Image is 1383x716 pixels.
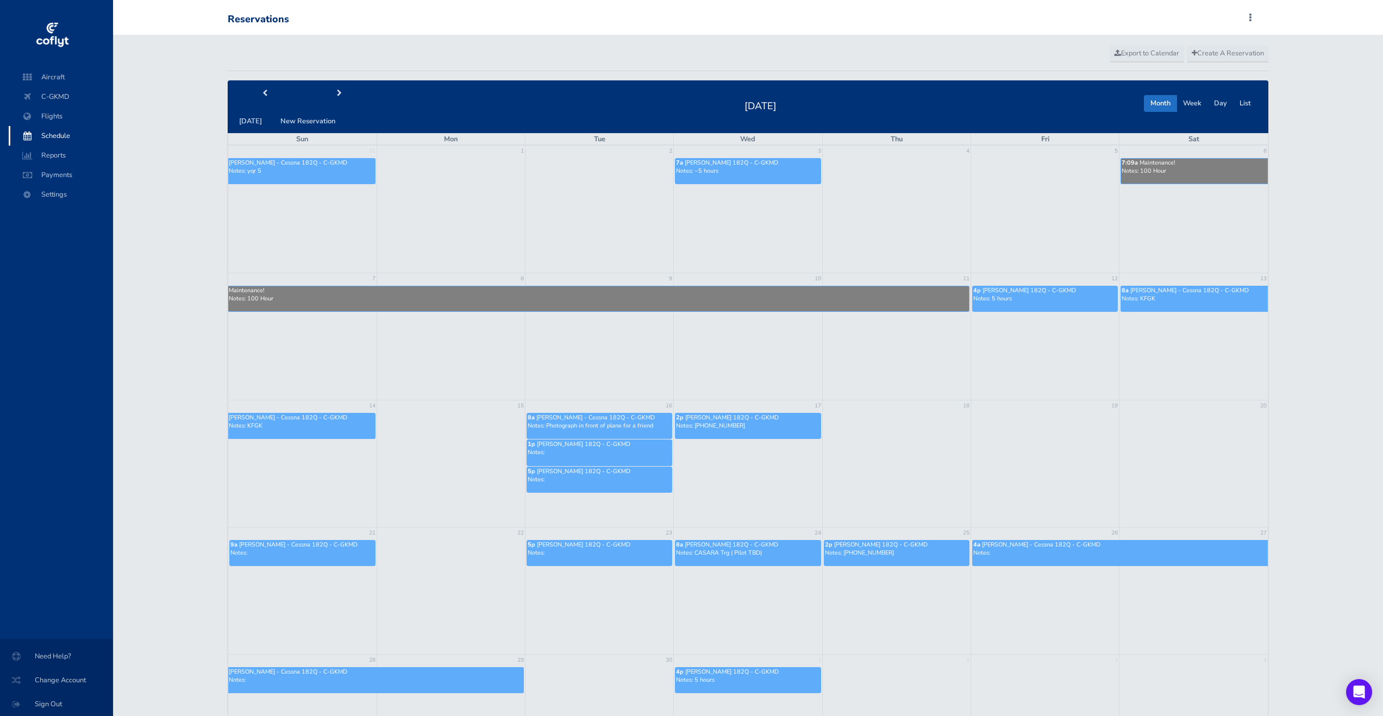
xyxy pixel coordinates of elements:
[528,422,671,430] p: Notes: Photograph in front of plane for a friend
[1041,134,1049,144] span: Fri
[825,549,968,557] p: Notes: [PHONE_NUMBER]
[1262,655,1268,665] a: 4
[536,413,655,422] span: [PERSON_NAME] - Cessna 182Q - C-GKMD
[229,294,968,303] p: Notes: 100 Hour
[1192,48,1264,58] span: Create A Reservation
[520,146,525,156] a: 1
[1110,400,1119,411] a: 19
[516,655,525,665] a: 29
[520,273,525,284] a: 8
[973,549,1267,557] p: Notes:
[20,185,102,204] span: Settings
[813,273,822,284] a: 10
[965,146,971,156] a: 4
[962,273,971,284] a: 11
[20,87,102,106] span: C-GKMD
[685,668,779,676] span: [PERSON_NAME] 182Q - C-GKMD
[537,467,630,475] span: [PERSON_NAME] 182Q - C-GKMD
[983,286,1076,294] span: [PERSON_NAME] 182Q - C-GKMD
[1233,95,1257,112] button: List
[229,159,347,167] span: [PERSON_NAME] - Cessna 182Q - C-GKMD
[13,670,100,690] span: Change Account
[973,541,980,549] span: 4a
[665,527,673,538] a: 23
[965,655,971,665] a: 2
[1110,46,1184,62] a: Export to Calendar
[676,668,684,676] span: 4p
[537,541,630,549] span: [PERSON_NAME] 182Q - C-GKMD
[20,106,102,126] span: Flights
[834,541,928,549] span: [PERSON_NAME] 182Q - C-GKMD
[676,676,819,684] p: Notes: 5 hours
[1259,527,1268,538] a: 27
[1122,159,1138,167] span: 7:09a
[1110,273,1119,284] a: 12
[516,400,525,411] a: 15
[1177,95,1208,112] button: Week
[1207,95,1234,112] button: Day
[528,467,535,475] span: 5p
[891,134,903,144] span: Thu
[229,286,264,294] span: Maintenance!
[668,146,673,156] a: 2
[1113,146,1119,156] a: 5
[685,413,779,422] span: [PERSON_NAME] 182Q - C-GKMD
[1187,46,1269,62] a: Create A Reservation
[368,527,377,538] a: 21
[34,19,70,52] img: coflyt logo
[528,448,671,456] p: Notes:
[973,286,981,294] span: 4p
[230,549,374,557] p: Notes:
[685,159,778,167] span: [PERSON_NAME] 182Q - C-GKMD
[368,146,377,156] a: 31
[537,440,630,448] span: [PERSON_NAME] 182Q - C-GKMD
[676,541,683,549] span: 8a
[740,134,755,144] span: Wed
[302,85,377,102] button: next
[1115,48,1179,58] span: Export to Calendar
[230,541,237,549] span: 9a
[594,134,605,144] span: Tue
[1140,159,1175,167] span: Maintenance!
[13,646,100,666] span: Need Help?
[1122,167,1267,175] p: Notes: 100 Hour
[516,527,525,538] a: 22
[1259,273,1268,284] a: 13
[738,97,783,112] h2: [DATE]
[228,85,303,102] button: prev
[1144,95,1177,112] button: Month
[676,167,819,175] p: Notes: ~5 hours
[676,159,683,167] span: 7a
[1188,134,1199,144] span: Sat
[676,422,819,430] p: Notes: [PHONE_NUMBER]
[665,655,673,665] a: 30
[229,676,523,684] p: Notes:
[817,655,822,665] a: 1
[1346,679,1372,705] div: Open Intercom Messenger
[229,167,374,175] p: Notes: yqr 5
[528,413,535,422] span: 8a
[1130,286,1249,294] span: [PERSON_NAME] - Cessna 182Q - C-GKMD
[296,134,308,144] span: Sun
[1113,655,1119,665] a: 3
[973,294,1117,303] p: Notes: 5 hours
[676,413,684,422] span: 2p
[274,113,342,130] button: New Reservation
[233,113,268,130] button: [DATE]
[685,541,778,549] span: [PERSON_NAME] 182Q - C-GKMD
[528,549,671,557] p: Notes:
[239,541,358,549] span: [PERSON_NAME] - Cessna 182Q - C-GKMD
[20,126,102,146] span: Schedule
[20,146,102,165] span: Reports
[813,527,822,538] a: 24
[229,668,347,676] span: [PERSON_NAME] - Cessna 182Q - C-GKMD
[1262,146,1268,156] a: 6
[817,146,822,156] a: 3
[962,527,971,538] a: 25
[228,14,289,26] div: Reservations
[676,549,819,557] p: Notes: CASARA Trg ( Pilot TBD)
[1122,294,1267,303] p: Notes: KFGK
[1259,400,1268,411] a: 20
[229,413,347,422] span: [PERSON_NAME] - Cessna 182Q - C-GKMD
[825,541,833,549] span: 2p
